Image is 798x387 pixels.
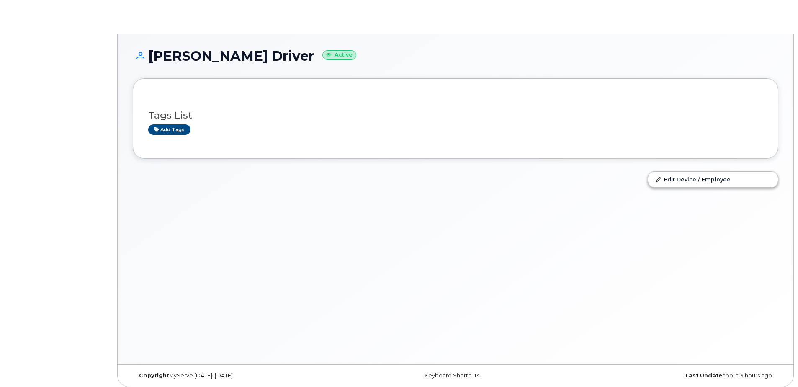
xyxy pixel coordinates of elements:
div: MyServe [DATE]–[DATE] [133,372,348,379]
h3: Tags List [148,110,763,121]
strong: Copyright [139,372,169,379]
h1: [PERSON_NAME] Driver [133,49,778,63]
a: Edit Device / Employee [648,172,778,187]
small: Active [322,50,356,60]
a: Keyboard Shortcuts [425,372,479,379]
div: about 3 hours ago [563,372,778,379]
strong: Last Update [685,372,722,379]
a: Add tags [148,124,190,135]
